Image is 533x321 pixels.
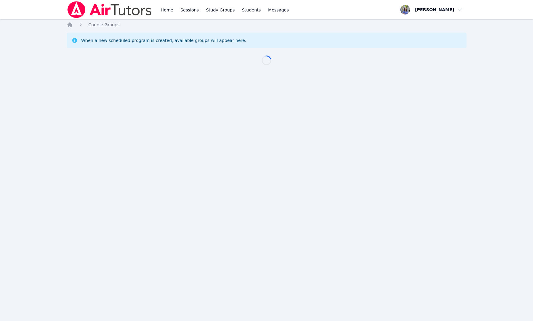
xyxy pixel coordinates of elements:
div: When a new scheduled program is created, available groups will appear here. [81,37,247,43]
span: Course Groups [89,22,120,27]
a: Course Groups [89,22,120,28]
img: Air Tutors [67,1,152,18]
nav: Breadcrumb [67,22,467,28]
span: Messages [268,7,289,13]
